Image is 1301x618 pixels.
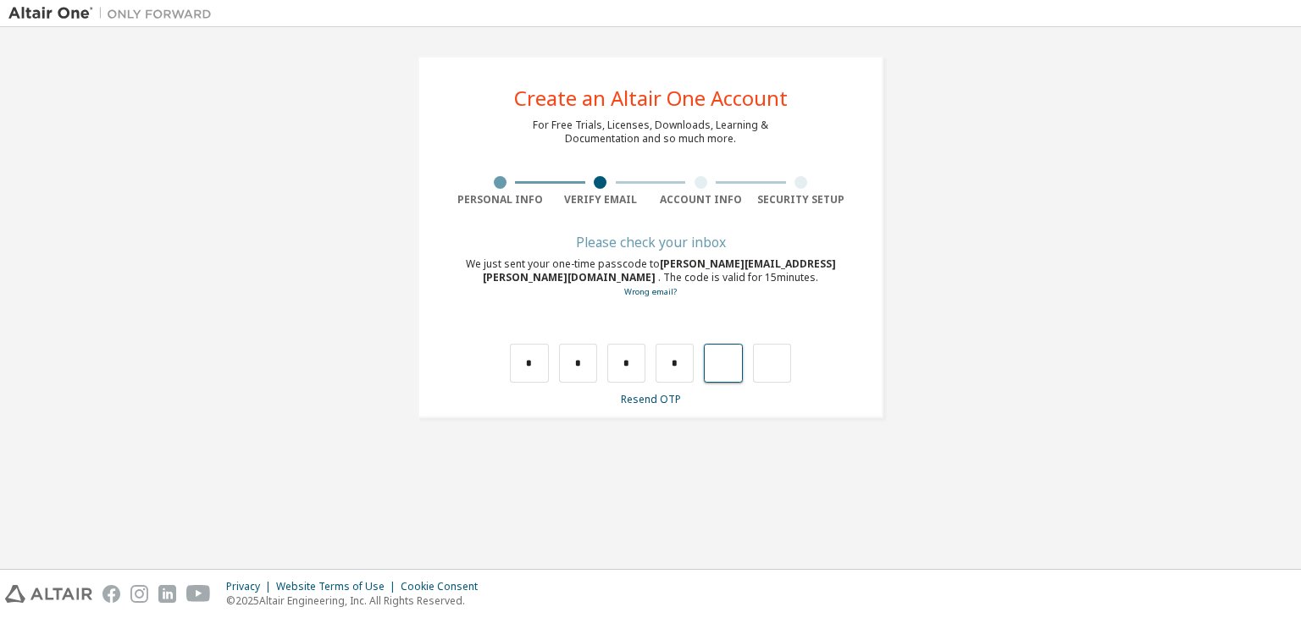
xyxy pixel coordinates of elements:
[130,585,148,603] img: instagram.svg
[450,237,851,247] div: Please check your inbox
[621,392,681,406] a: Resend OTP
[276,580,401,593] div: Website Terms of Use
[551,193,651,207] div: Verify Email
[226,580,276,593] div: Privacy
[401,580,488,593] div: Cookie Consent
[650,193,751,207] div: Account Info
[226,593,488,608] p: © 2025 Altair Engineering, Inc. All Rights Reserved.
[533,119,768,146] div: For Free Trials, Licenses, Downloads, Learning & Documentation and so much more.
[186,585,211,603] img: youtube.svg
[450,193,551,207] div: Personal Info
[624,286,677,297] a: Go back to the registration form
[8,5,220,22] img: Altair One
[158,585,176,603] img: linkedin.svg
[5,585,92,603] img: altair_logo.svg
[483,257,836,284] span: [PERSON_NAME][EMAIL_ADDRESS][PERSON_NAME][DOMAIN_NAME]
[102,585,120,603] img: facebook.svg
[751,193,852,207] div: Security Setup
[450,257,851,299] div: We just sent your one-time passcode to . The code is valid for 15 minutes.
[514,88,788,108] div: Create an Altair One Account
